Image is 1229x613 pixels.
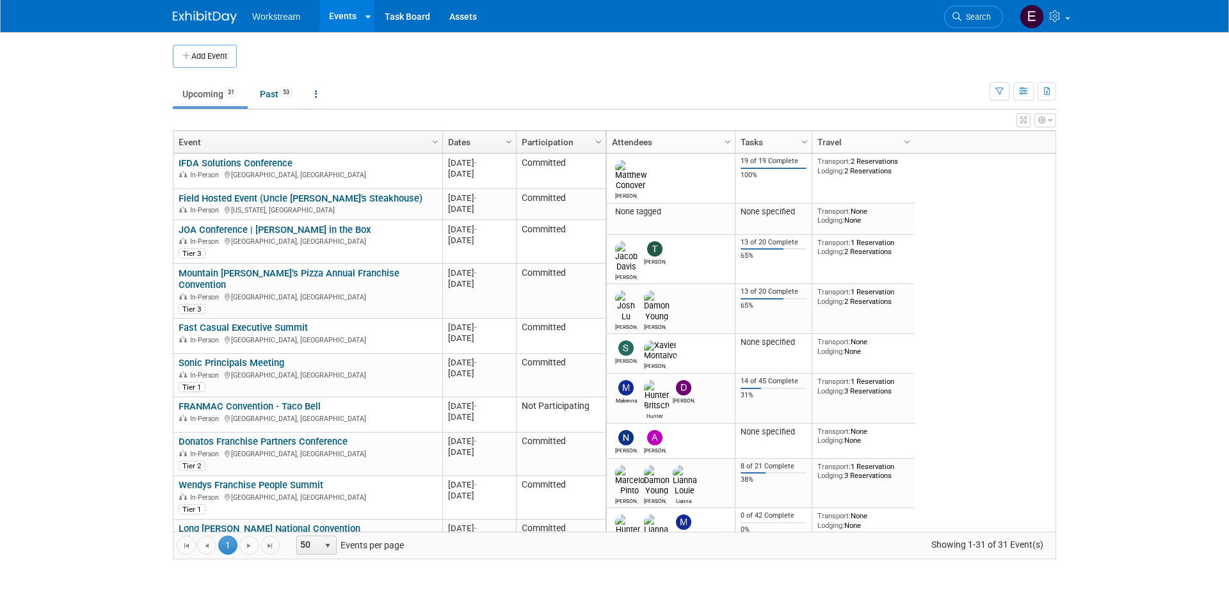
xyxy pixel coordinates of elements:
span: Go to the next page [244,541,254,551]
span: Lodging: [817,166,844,175]
img: Lianna Louie [644,514,668,545]
div: 13 of 20 Complete [741,238,807,247]
span: Lodging: [817,471,844,480]
td: Committed [516,354,606,397]
img: Marcelo Pinto [615,465,645,496]
td: Committed [516,220,606,264]
a: Mountain [PERSON_NAME]’s Pizza Annual Franchise Convention [179,267,399,291]
img: Andrew Walters [647,430,663,445]
div: None None [817,427,910,445]
img: Damon Young [644,465,670,496]
div: 2 Reservations 2 Reservations [817,157,910,175]
img: Tanner Michaelis [647,241,663,257]
a: Sonic Principals Meeting [179,357,284,369]
img: Josh Lu [615,291,638,321]
a: Wendys Franchise People Summit [179,479,323,491]
span: Lodging: [817,386,844,395]
a: Go to the previous page [197,536,216,555]
span: In-Person [190,237,223,246]
td: Committed [516,189,606,220]
a: Participation [522,131,597,153]
span: Events per page [280,536,417,555]
div: [DATE] [448,411,510,422]
div: None specified [741,207,807,217]
span: Column Settings [593,137,604,147]
div: Xavier Montalvo [644,361,666,369]
a: Search [944,6,1003,28]
td: Not Participating [516,397,606,433]
img: Makenna Clark [676,514,691,530]
a: Go to the first page [177,536,196,555]
div: [DATE] [448,490,510,501]
img: In-Person Event [179,237,187,244]
a: Column Settings [429,131,443,150]
div: 65% [741,251,807,260]
div: Tanner Michaelis [644,257,666,265]
div: None None [817,511,910,530]
img: In-Person Event [179,493,187,500]
div: Marcelo Pinto [615,496,638,504]
button: Add Event [173,45,237,68]
a: Long [PERSON_NAME] National Convention [179,523,360,534]
div: Hunter Britsch [644,411,666,419]
img: Hunter Britsch [644,380,670,411]
a: Tasks [741,131,803,153]
div: [DATE] [448,278,510,289]
span: In-Person [190,336,223,344]
div: 0 of 42 Complete [741,511,807,520]
div: [DATE] [448,333,510,344]
span: select [323,541,333,551]
span: - [474,193,477,203]
a: Past53 [250,82,303,106]
a: Travel [817,131,906,153]
div: Tier 1 [179,382,205,392]
span: Lodging: [817,347,844,356]
td: Committed [516,264,606,319]
div: [DATE] [448,193,510,203]
span: Column Settings [430,137,440,147]
div: Makenna Clark [615,395,638,404]
span: - [474,523,477,533]
img: Dwight Smith [676,380,691,395]
div: None specified [741,337,807,347]
span: Search [961,12,991,22]
div: 19 of 19 Complete [741,157,807,166]
span: In-Person [190,293,223,301]
a: Attendees [612,131,727,153]
div: 1 Reservation 3 Reservations [817,462,910,481]
a: Event [179,131,434,153]
a: Field Hosted Event (Uncle [PERSON_NAME]'s Steakhouse) [179,193,422,204]
div: [GEOGRAPHIC_DATA], [GEOGRAPHIC_DATA] [179,448,437,459]
img: Makenna Clark [618,380,634,395]
span: Lodging: [817,247,844,256]
a: Column Settings [592,131,606,150]
td: Committed [516,520,606,555]
img: In-Person Event [179,415,187,421]
a: Column Settings [798,131,812,150]
span: 31 [224,88,238,97]
div: [GEOGRAPHIC_DATA], [GEOGRAPHIC_DATA] [179,235,437,246]
span: Transport: [817,337,851,346]
div: [GEOGRAPHIC_DATA], [GEOGRAPHIC_DATA] [179,169,437,180]
td: Committed [516,433,606,476]
div: 1 Reservation 3 Reservations [817,377,910,395]
div: Nick Walters [615,445,638,454]
div: 38% [741,475,807,484]
img: In-Person Event [179,336,187,342]
div: Tier 3 [179,248,205,259]
img: In-Person Event [179,293,187,299]
span: Column Settings [799,137,810,147]
div: 0% [741,525,807,534]
div: [DATE] [448,235,510,246]
div: 13 of 20 Complete [741,287,807,296]
span: In-Person [190,415,223,423]
img: In-Person Event [179,206,187,212]
img: Xavier Montalvo [644,340,677,361]
span: - [474,322,477,332]
div: [DATE] [448,267,510,278]
div: [GEOGRAPHIC_DATA], [GEOGRAPHIC_DATA] [179,369,437,380]
img: Jacob Davis [615,241,638,272]
a: Go to the last page [261,536,280,555]
span: Column Settings [504,137,514,147]
span: 53 [279,88,293,97]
